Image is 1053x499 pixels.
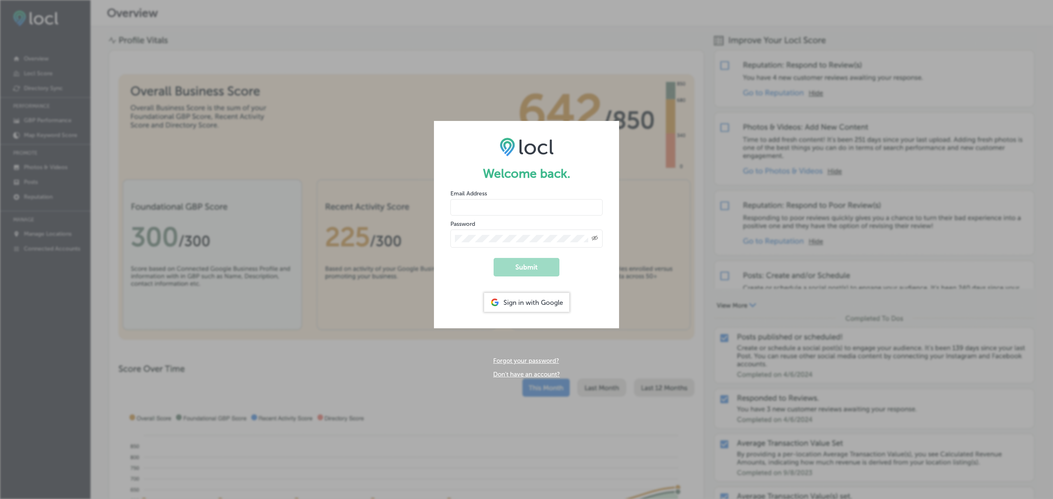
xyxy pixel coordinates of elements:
label: Email Address [450,190,487,197]
img: LOCL logo [500,137,554,156]
label: Password [450,220,475,227]
div: Sign in with Google [484,293,569,312]
span: Toggle password visibility [591,235,598,242]
a: Don't have an account? [493,371,560,378]
a: Forgot your password? [493,357,559,364]
button: Submit [494,258,559,276]
h1: Welcome back. [450,166,603,181]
